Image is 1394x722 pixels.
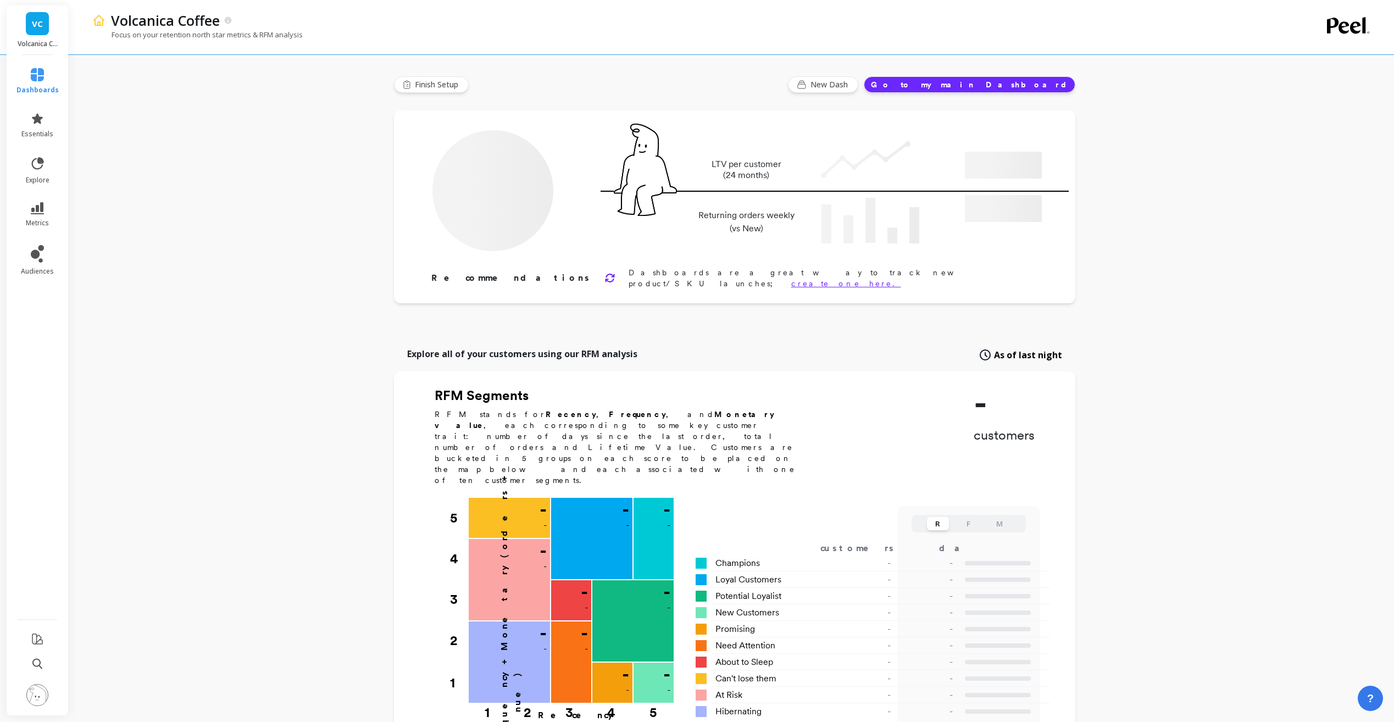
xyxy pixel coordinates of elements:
span: explore [26,176,49,185]
div: 5 [450,498,468,538]
div: - [825,688,904,702]
span: Hibernating [715,705,762,718]
p: - [667,601,670,614]
span: Loyal Customers [715,573,781,586]
a: create one here. [791,279,901,288]
span: Finish Setup [415,79,462,90]
div: 4 [590,704,632,715]
div: - [825,606,904,619]
div: - [825,623,904,636]
p: - [663,584,670,601]
h2: RFM Segments [435,387,808,404]
p: - [622,666,629,684]
div: days [939,542,984,555]
span: Can't lose them [715,672,776,685]
div: 4 [450,538,468,579]
p: - [904,573,953,586]
p: - [974,387,1035,420]
p: - [543,560,547,573]
span: New Customers [715,606,779,619]
p: - [543,642,547,656]
p: Focus on your retention north star metrics & RFM analysis [92,30,303,40]
div: - [825,557,904,570]
p: - [663,501,670,519]
img: profile picture [26,684,48,706]
img: pal seatted on line [614,124,677,216]
p: - [540,625,547,642]
span: Potential Loyalist [715,590,781,603]
div: - [825,639,904,652]
p: - [904,606,953,619]
span: VC [32,18,43,30]
div: 2 [450,620,468,661]
div: - [825,705,904,718]
b: Recency [546,410,596,419]
p: - [663,666,670,684]
p: - [904,672,953,685]
p: Volcanica Coffee [111,11,220,30]
span: Need Attention [715,639,775,652]
div: - [825,672,904,685]
div: 1 [450,662,468,704]
p: - [904,557,953,570]
div: 2 [507,704,548,715]
p: - [904,639,953,652]
p: - [667,519,670,532]
p: - [585,601,588,614]
span: Promising [715,623,755,636]
span: As of last night [994,348,1062,362]
p: - [581,584,588,601]
button: Finish Setup [394,76,469,93]
p: - [585,642,588,656]
span: ? [1367,691,1374,706]
span: dashboards [16,86,59,95]
p: LTV per customer (24 months) [695,159,798,181]
span: metrics [26,219,49,227]
span: About to Sleep [715,656,773,669]
span: Champions [715,557,760,570]
p: - [626,519,629,532]
span: At Risk [715,688,742,702]
button: M [988,517,1010,530]
div: - [825,656,904,669]
p: - [543,519,547,532]
p: Dashboards are a great way to track new product/SKU launches; [629,267,1040,289]
p: Volcanica Coffee [18,40,58,48]
div: 3 [450,579,468,620]
div: 3 [548,704,590,715]
p: Returning orders weekly (vs New) [695,209,798,235]
p: - [622,501,629,519]
span: audiences [21,267,54,276]
p: - [904,623,953,636]
p: - [540,501,547,519]
p: RFM stands for , , and , each corresponding to some key customer trait: number of days since the ... [435,409,808,486]
p: - [667,684,670,697]
img: header icon [92,14,105,27]
p: Explore all of your customers using our RFM analysis [407,347,637,360]
p: customers [974,426,1035,444]
button: New Dash [788,76,858,93]
p: - [904,705,953,718]
p: - [626,684,629,697]
span: essentials [21,130,53,138]
p: - [904,590,953,603]
div: customers [820,542,909,555]
button: R [927,517,949,530]
button: Go to my main Dashboard [864,76,1075,93]
div: 5 [632,704,674,715]
p: - [540,542,547,560]
p: - [904,656,953,669]
div: - [825,573,904,586]
b: Frequency [609,410,666,419]
div: 1 [464,704,510,715]
p: - [904,688,953,702]
button: F [958,517,980,530]
p: - [581,625,588,642]
div: - [825,590,904,603]
span: New Dash [810,79,851,90]
p: Recommendations [431,271,591,285]
button: ? [1358,686,1383,711]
